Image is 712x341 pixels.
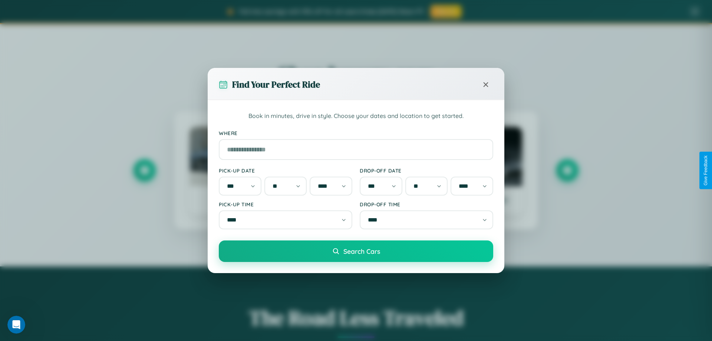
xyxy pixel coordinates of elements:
[343,247,380,255] span: Search Cars
[232,78,320,91] h3: Find Your Perfect Ride
[360,201,493,207] label: Drop-off Time
[219,130,493,136] label: Where
[360,167,493,174] label: Drop-off Date
[219,167,352,174] label: Pick-up Date
[219,111,493,121] p: Book in minutes, drive in style. Choose your dates and location to get started.
[219,201,352,207] label: Pick-up Time
[219,240,493,262] button: Search Cars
